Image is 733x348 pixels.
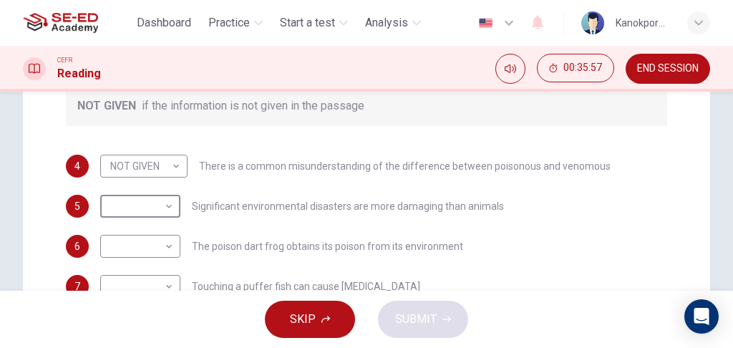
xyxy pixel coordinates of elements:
span: Analysis [365,14,408,32]
span: CEFR [57,55,72,65]
div: Hide [537,54,614,84]
div: Kanokporn Inplang [616,14,670,32]
div: NOT GIVEN [100,146,183,187]
span: Practice [208,14,250,32]
span: Significant environmental disasters are more damaging than animals [192,201,504,211]
span: Dashboard [137,14,191,32]
img: en [477,18,495,29]
span: NOT GIVEN [77,97,136,115]
img: SE-ED Academy logo [23,9,98,37]
span: if the information is not given in the passage [142,97,364,115]
span: 7 [74,281,80,291]
span: There is a common misunderstanding of the difference between poisonous and venomous [199,161,611,171]
div: Open Intercom Messenger [684,299,719,334]
h1: Reading [57,65,101,82]
span: Touching a puffer fish can cause [MEDICAL_DATA] [192,281,420,291]
span: SKIP [290,309,316,329]
span: 5 [74,201,80,211]
div: Mute [495,54,525,84]
img: Profile picture [581,11,604,34]
span: 4 [74,161,80,171]
span: 6 [74,241,80,251]
span: The poison dart frog obtains its poison from its environment [192,241,463,251]
span: Start a test [280,14,335,32]
span: END SESSION [637,63,699,74]
span: 00:35:57 [563,62,602,74]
